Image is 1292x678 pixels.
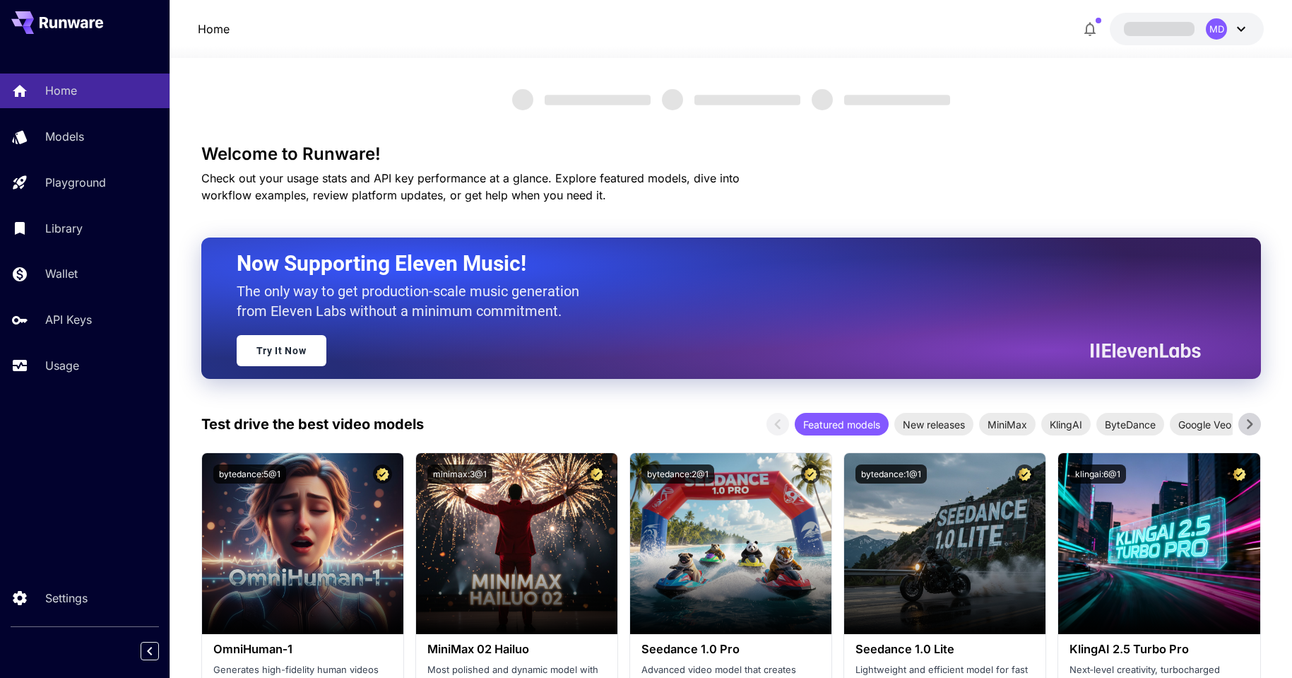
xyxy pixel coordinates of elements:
h3: Seedance 1.0 Pro [641,643,820,656]
div: New releases [894,413,973,436]
nav: breadcrumb [198,21,230,37]
img: alt [630,453,831,634]
span: MiniMax [979,417,1036,432]
p: Playground [45,174,106,191]
div: Google Veo [1170,413,1240,436]
span: Check out your usage stats and API key performance at a glance. Explore featured models, dive int... [201,171,740,202]
button: Certified Model – Vetted for best performance and includes a commercial license. [1230,464,1249,484]
button: bytedance:1@1 [855,464,927,484]
a: Home [198,21,230,37]
span: KlingAI [1041,417,1091,432]
img: alt [202,453,403,634]
p: Settings [45,590,88,607]
div: Featured models [795,413,889,436]
p: Test drive the best video models [201,414,424,435]
div: KlingAI [1041,413,1091,436]
span: Google Veo [1170,417,1240,432]
div: MD [1206,18,1227,40]
p: Usage [45,357,79,374]
span: Featured models [795,417,889,432]
h3: Welcome to Runware! [201,144,1261,164]
img: alt [844,453,1045,634]
button: bytedance:5@1 [213,464,286,484]
button: bytedance:2@1 [641,464,714,484]
button: MD [1110,13,1264,45]
a: Try It Now [237,335,326,366]
button: Certified Model – Vetted for best performance and includes a commercial license. [587,464,606,484]
h3: Seedance 1.0 Lite [855,643,1034,656]
button: Collapse sidebar [141,642,159,660]
p: Models [45,128,84,145]
h3: KlingAI 2.5 Turbo Pro [1069,643,1248,656]
div: Collapse sidebar [151,638,170,664]
button: Certified Model – Vetted for best performance and includes a commercial license. [801,464,820,484]
div: MiniMax [979,413,1036,436]
button: Certified Model – Vetted for best performance and includes a commercial license. [373,464,392,484]
p: Library [45,220,83,237]
img: alt [416,453,617,634]
p: The only way to get production-scale music generation from Eleven Labs without a minimum commitment. [237,281,590,321]
span: New releases [894,417,973,432]
div: ByteDance [1096,413,1164,436]
button: Certified Model – Vetted for best performance and includes a commercial license. [1015,464,1034,484]
p: API Keys [45,311,92,328]
h2: Now Supporting Eleven Music! [237,250,1190,277]
p: Home [45,82,77,99]
img: alt [1058,453,1260,634]
p: Wallet [45,265,78,282]
button: minimax:3@1 [427,464,492,484]
span: ByteDance [1096,417,1164,432]
button: klingai:6@1 [1069,464,1126,484]
h3: OmniHuman‑1 [213,643,392,656]
h3: MiniMax 02 Hailuo [427,643,606,656]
